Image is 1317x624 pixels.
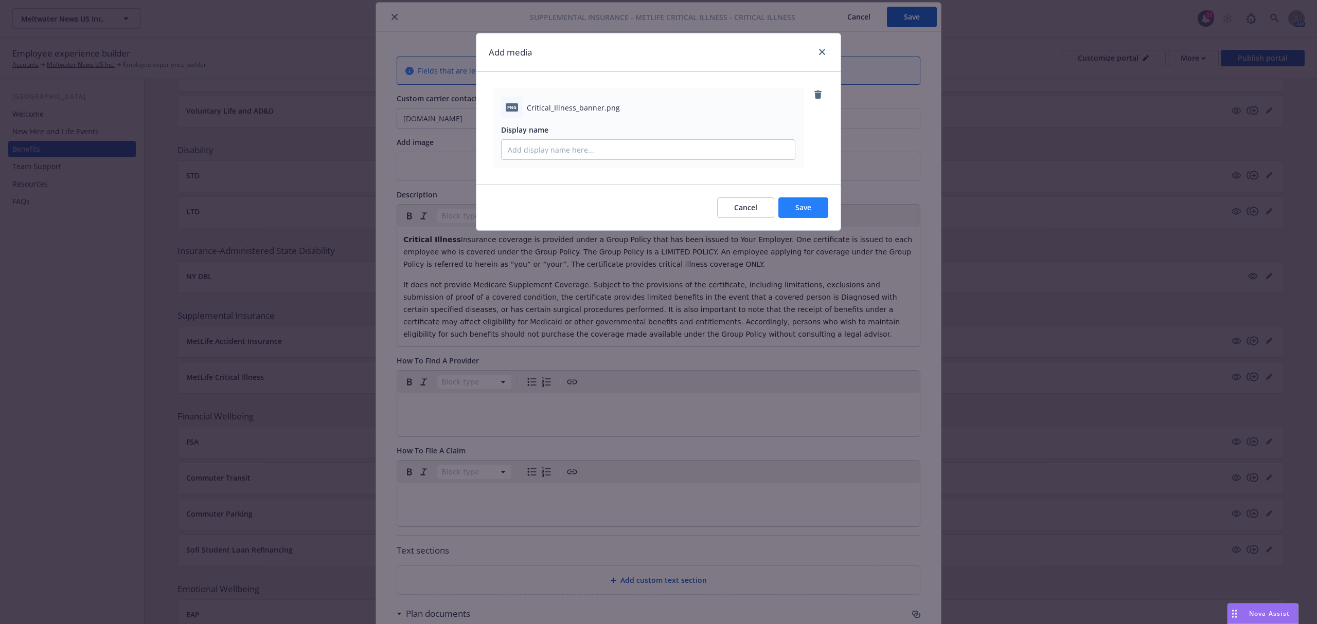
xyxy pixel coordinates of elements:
[1228,604,1241,623] div: Drag to move
[734,203,757,212] span: Cancel
[502,140,795,159] input: Add display name here...
[501,125,548,135] span: Display name
[506,103,518,111] span: png
[489,46,532,59] h1: Add media
[527,102,620,113] span: Critical_Illness_banner.png
[816,46,828,58] a: close
[795,203,811,212] span: Save
[812,88,824,101] a: remove
[1227,603,1298,624] button: Nova Assist
[1249,609,1290,618] span: Nova Assist
[717,197,774,218] button: Cancel
[778,197,828,218] button: Save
